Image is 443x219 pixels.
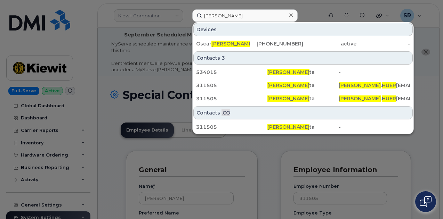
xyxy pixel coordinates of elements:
[196,95,267,102] div: 311505
[267,69,339,76] div: ta
[339,124,410,130] div: -
[193,121,413,133] a: 311505[PERSON_NAME]ta-
[382,82,396,89] span: HUER
[221,109,230,116] span: .CO
[211,41,253,47] span: [PERSON_NAME]
[382,95,396,102] span: HUER
[303,40,357,47] div: active
[193,79,413,92] a: 311505[PERSON_NAME]ta[PERSON_NAME].HUER[EMAIL_ADDRESS][PERSON_NAME][DOMAIN_NAME]
[267,82,309,89] span: [PERSON_NAME]
[339,95,381,102] span: [PERSON_NAME]
[193,51,413,65] div: Contacts
[221,54,225,61] span: 3
[420,196,432,207] img: Open chat
[196,69,267,76] div: 534015
[193,92,413,105] a: 311505[PERSON_NAME]ta[PERSON_NAME].HUER[EMAIL_ADDRESS][PERSON_NAME][DOMAIN_NAME]
[267,82,339,89] div: ta
[267,95,339,102] div: ta
[196,40,250,47] div: Oscar ta
[339,82,381,89] span: [PERSON_NAME]
[267,124,339,130] div: ta
[250,40,303,47] div: [PHONE_NUMBER]
[193,23,413,36] div: Devices
[193,66,413,78] a: 534015[PERSON_NAME]ta-
[267,69,309,75] span: [PERSON_NAME]
[339,95,410,102] div: . [EMAIL_ADDRESS][PERSON_NAME][DOMAIN_NAME]
[356,40,410,47] div: -
[339,69,410,76] div: -
[193,106,413,119] div: Contacts
[193,37,413,50] a: Oscar[PERSON_NAME]ta[PHONE_NUMBER]active-
[267,95,309,102] span: [PERSON_NAME]
[196,82,267,89] div: 311505
[196,124,267,130] div: 311505
[267,124,309,130] span: [PERSON_NAME]
[339,82,410,89] div: . [EMAIL_ADDRESS][PERSON_NAME][DOMAIN_NAME]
